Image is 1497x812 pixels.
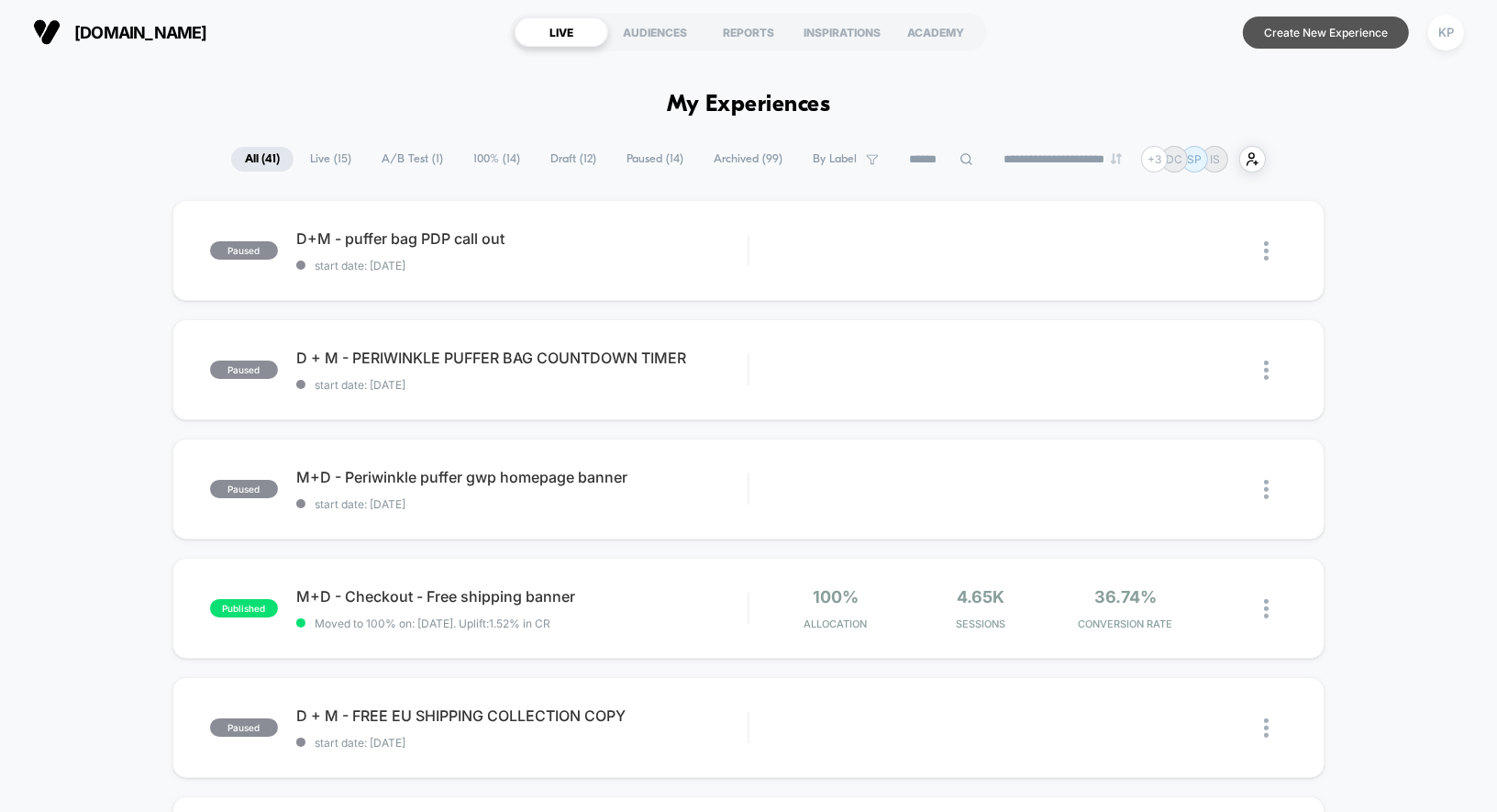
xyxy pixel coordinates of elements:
span: Live ( 15 ) [296,147,365,172]
div: + 3 [1141,146,1168,172]
span: Allocation [804,617,867,630]
span: paused [210,361,278,379]
span: Moved to 100% on: [DATE] . Uplift: 1.52% in CR [315,617,550,630]
span: D+M - puffer bag PDP call out [296,229,748,248]
button: KP [1423,14,1469,51]
span: paused [210,480,278,498]
button: [DOMAIN_NAME] [28,17,213,47]
span: M+D - Periwinkle puffer gwp homepage banner [296,468,748,486]
span: Archived ( 99 ) [700,147,796,172]
span: M+D - Checkout - Free shipping banner [296,587,748,606]
span: start date: [DATE] [296,259,748,273]
span: 36.74% [1094,587,1157,606]
span: Sessions [913,617,1048,630]
img: close [1264,241,1269,261]
div: LIVE [515,17,608,47]
p: SP [1188,152,1203,166]
span: 100% [813,587,859,606]
span: A/B Test ( 1 ) [368,147,457,172]
div: REPORTS [702,17,795,47]
span: start date: [DATE] [296,378,748,392]
img: close [1264,718,1269,738]
img: close [1264,599,1269,618]
span: paused [210,241,278,260]
span: [DOMAIN_NAME] [74,23,207,42]
span: Paused ( 14 ) [613,147,697,172]
span: published [210,599,278,617]
span: Draft ( 12 ) [537,147,610,172]
span: By Label [813,152,857,166]
img: close [1264,361,1269,380]
img: close [1264,480,1269,499]
span: 100% ( 14 ) [460,147,534,172]
div: AUDIENCES [608,17,702,47]
div: ACADEMY [889,17,982,47]
button: Create New Experience [1243,17,1409,49]
div: INSPIRATIONS [795,17,889,47]
span: CONVERSION RATE [1058,617,1193,630]
span: D + M - PERIWINKLE PUFFER BAG COUNTDOWN TIMER [296,349,748,367]
span: start date: [DATE] [296,497,748,511]
img: Visually logo [33,18,61,46]
p: DC [1167,152,1183,166]
img: end [1111,153,1122,164]
div: KP [1428,15,1464,50]
span: All ( 41 ) [231,147,294,172]
span: paused [210,718,278,737]
span: start date: [DATE] [296,736,748,750]
span: D + M - FREE EU SHIPPING COLLECTION COPY [296,706,748,725]
h1: My Experiences [667,92,831,118]
p: IS [1210,152,1220,166]
span: 4.65k [957,587,1004,606]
